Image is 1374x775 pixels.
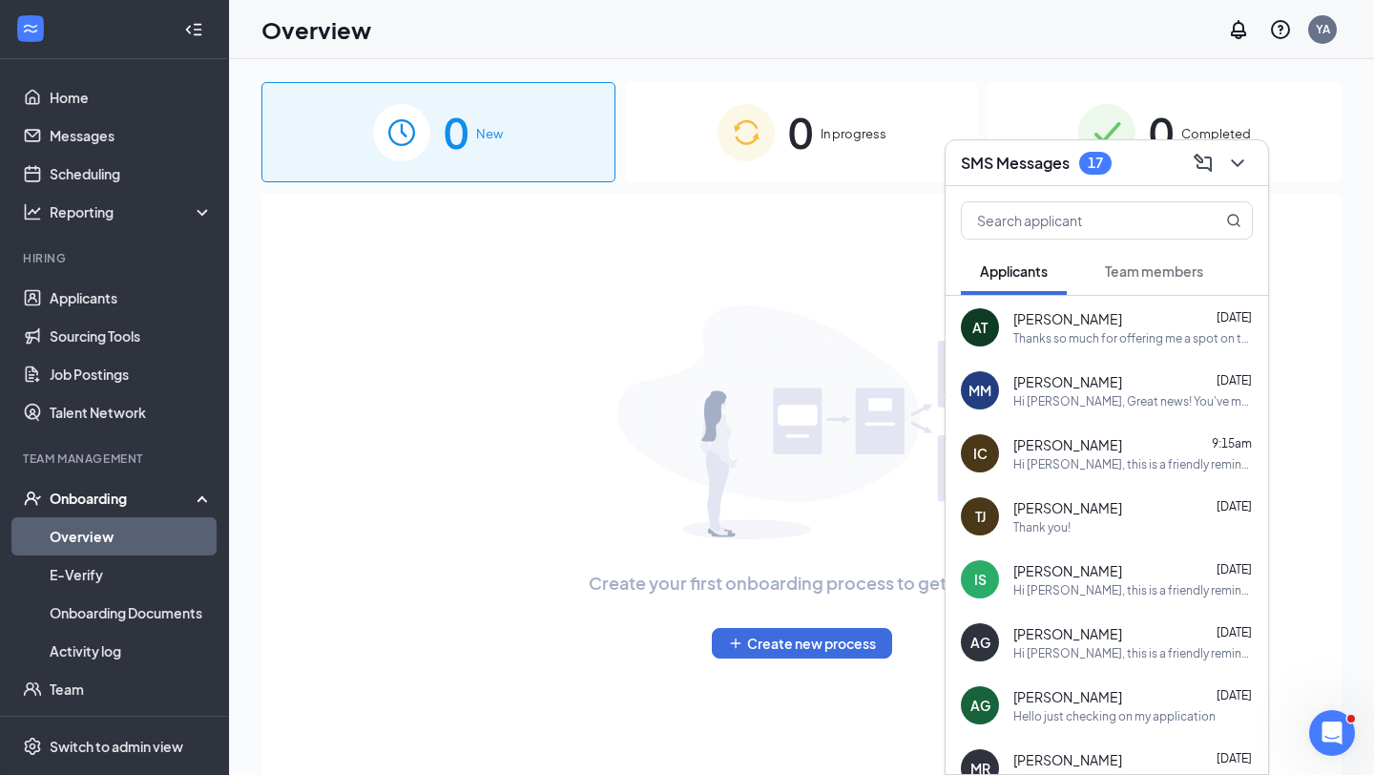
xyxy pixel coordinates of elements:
div: AG [970,633,990,652]
button: ComposeMessage [1188,148,1218,178]
span: Create your first onboarding process to get started! [589,570,1015,597]
div: Hiring [23,250,209,266]
input: Search applicant [962,202,1188,239]
span: [DATE] [1217,373,1252,387]
svg: ChevronDown [1226,152,1249,175]
a: Talent Network [50,393,213,431]
svg: QuestionInfo [1269,18,1292,41]
svg: Plus [728,636,743,651]
span: [PERSON_NAME] [1013,309,1122,328]
span: 0 [444,99,468,165]
span: [DATE] [1217,625,1252,639]
span: [DATE] [1217,751,1252,765]
span: 0 [1149,99,1174,165]
div: AT [972,318,988,337]
a: Overview [50,517,213,555]
div: Hi [PERSON_NAME], this is a friendly reminder. Your interview with [DEMOGRAPHIC_DATA]-fil-A for F... [1013,456,1253,472]
span: Applicants [980,262,1048,280]
span: Completed [1181,124,1251,143]
span: In progress [821,124,886,143]
a: E-Verify [50,555,213,594]
span: 9:15am [1212,436,1252,450]
a: Job Postings [50,355,213,393]
h3: SMS Messages [961,153,1070,174]
svg: Analysis [23,202,42,221]
a: Team [50,670,213,708]
span: [DATE] [1217,310,1252,325]
div: Hi [PERSON_NAME], this is a friendly reminder. Please select an interview time slot for your Oper... [1013,582,1253,598]
svg: Notifications [1227,18,1250,41]
div: IC [973,444,988,463]
a: Scheduling [50,155,213,193]
span: [DATE] [1217,499,1252,513]
span: [PERSON_NAME] [1013,498,1122,517]
svg: ComposeMessage [1192,152,1215,175]
a: Activity log [50,632,213,670]
span: Team members [1105,262,1203,280]
div: YA [1316,21,1330,37]
a: Onboarding Documents [50,594,213,632]
svg: MagnifyingGlass [1226,213,1241,228]
div: TJ [975,507,986,526]
span: [PERSON_NAME] [1013,624,1122,643]
div: Team Management [23,450,209,467]
div: 17 [1088,155,1103,171]
a: Sourcing Tools [50,317,213,355]
div: Thanks so much for offering me a spot on the [DEMOGRAPHIC_DATA]-fil-A team! I’m really excited ab... [1013,330,1253,346]
div: IS [974,570,987,589]
button: ChevronDown [1222,148,1253,178]
div: Hi [PERSON_NAME], Great news! You've moved on to the next stage of the application. We have a few... [1013,393,1253,409]
span: [PERSON_NAME] [1013,561,1122,580]
span: 0 [788,99,813,165]
iframe: Intercom live chat [1309,710,1355,756]
div: Hello just checking on my application [1013,708,1216,724]
h1: Overview [261,13,371,46]
span: [PERSON_NAME] [1013,435,1122,454]
svg: WorkstreamLogo [21,19,40,38]
span: [PERSON_NAME] [1013,687,1122,706]
button: PlusCreate new process [712,628,892,659]
svg: UserCheck [23,489,42,508]
div: Thank you! [1013,519,1071,535]
svg: Collapse [184,20,203,39]
span: [DATE] [1217,688,1252,702]
span: New [476,124,503,143]
div: MM [968,381,991,400]
div: Reporting [50,202,214,221]
div: AG [970,696,990,715]
div: Hi [PERSON_NAME], this is a friendly reminder. To move forward with your application for Team Mem... [1013,645,1253,661]
span: [PERSON_NAME] [1013,750,1122,769]
span: [PERSON_NAME] [1013,372,1122,391]
span: [DATE] [1217,562,1252,576]
div: Onboarding [50,489,197,508]
a: Applicants [50,279,213,317]
svg: Settings [23,737,42,756]
a: DocumentsCrown [50,708,213,746]
a: Home [50,78,213,116]
div: Switch to admin view [50,737,183,756]
a: Messages [50,116,213,155]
